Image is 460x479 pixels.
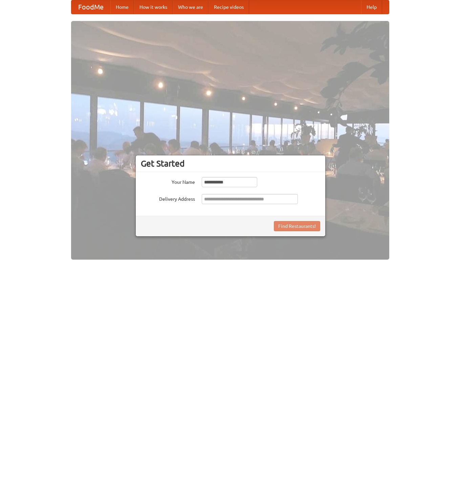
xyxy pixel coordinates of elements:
[141,158,320,169] h3: Get Started
[274,221,320,231] button: Find Restaurants!
[110,0,134,14] a: Home
[209,0,249,14] a: Recipe videos
[141,194,195,202] label: Delivery Address
[71,0,110,14] a: FoodMe
[141,177,195,186] label: Your Name
[173,0,209,14] a: Who we are
[134,0,173,14] a: How it works
[361,0,382,14] a: Help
